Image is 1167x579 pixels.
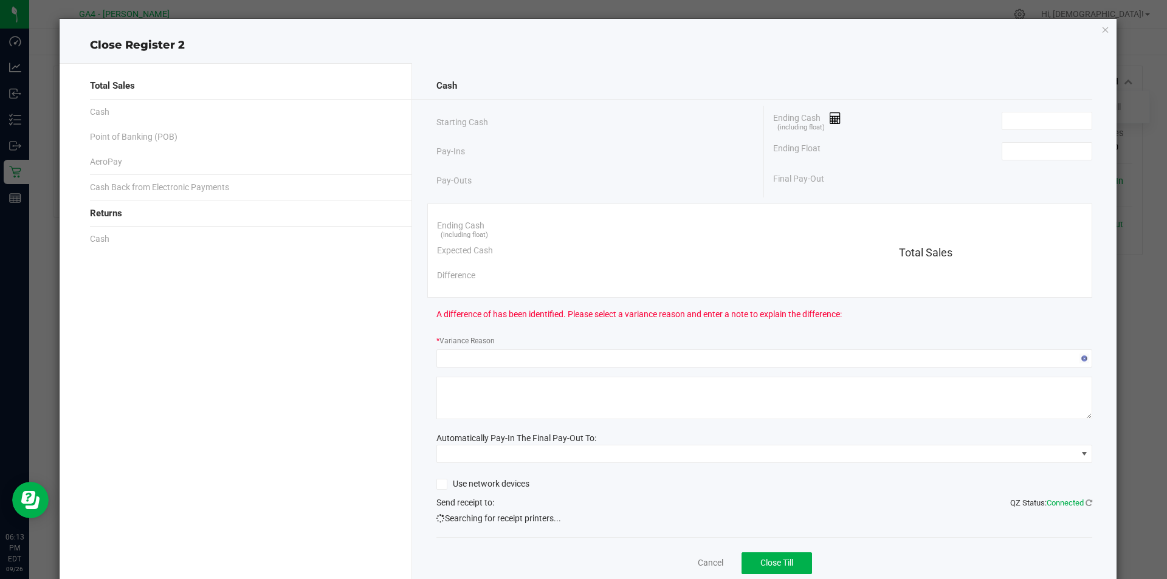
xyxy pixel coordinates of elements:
[90,156,122,168] span: AeroPay
[437,269,475,282] span: Difference
[760,558,793,567] span: Close Till
[12,482,49,518] iframe: Resource center
[1047,498,1084,507] span: Connected
[742,552,812,574] button: Close Till
[436,349,1093,368] span: NO DATA FOUND
[1010,498,1092,507] span: QZ Status:
[899,246,952,259] span: Total Sales
[698,557,723,569] a: Cancel
[436,335,495,346] label: Variance Reason
[436,79,457,93] span: Cash
[90,131,177,143] span: Point of Banking (POB)
[436,308,842,321] span: A difference of has been identified. Please select a variance reason and enter a note to explain ...
[90,233,109,245] span: Cash
[773,142,821,160] span: Ending Float
[436,145,465,158] span: Pay-Ins
[436,174,472,187] span: Pay-Outs
[777,123,825,133] span: (including float)
[773,173,824,185] span: Final Pay-Out
[436,445,1093,463] span: NO DATA FOUND
[90,79,135,93] span: Total Sales
[441,230,488,241] span: (including float)
[60,37,1117,53] div: Close Register 2
[773,112,841,130] span: Ending Cash
[436,512,561,525] span: Searching for receipt printers...
[436,433,596,443] span: Automatically Pay-In The Final Pay-Out To:
[436,116,488,129] span: Starting Cash
[90,200,387,227] div: Returns
[437,219,484,232] span: Ending Cash
[90,106,109,118] span: Cash
[436,478,529,490] label: Use network devices
[90,181,229,194] span: Cash Back from Electronic Payments
[436,498,494,507] span: Send receipt to:
[437,244,493,257] span: Expected Cash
